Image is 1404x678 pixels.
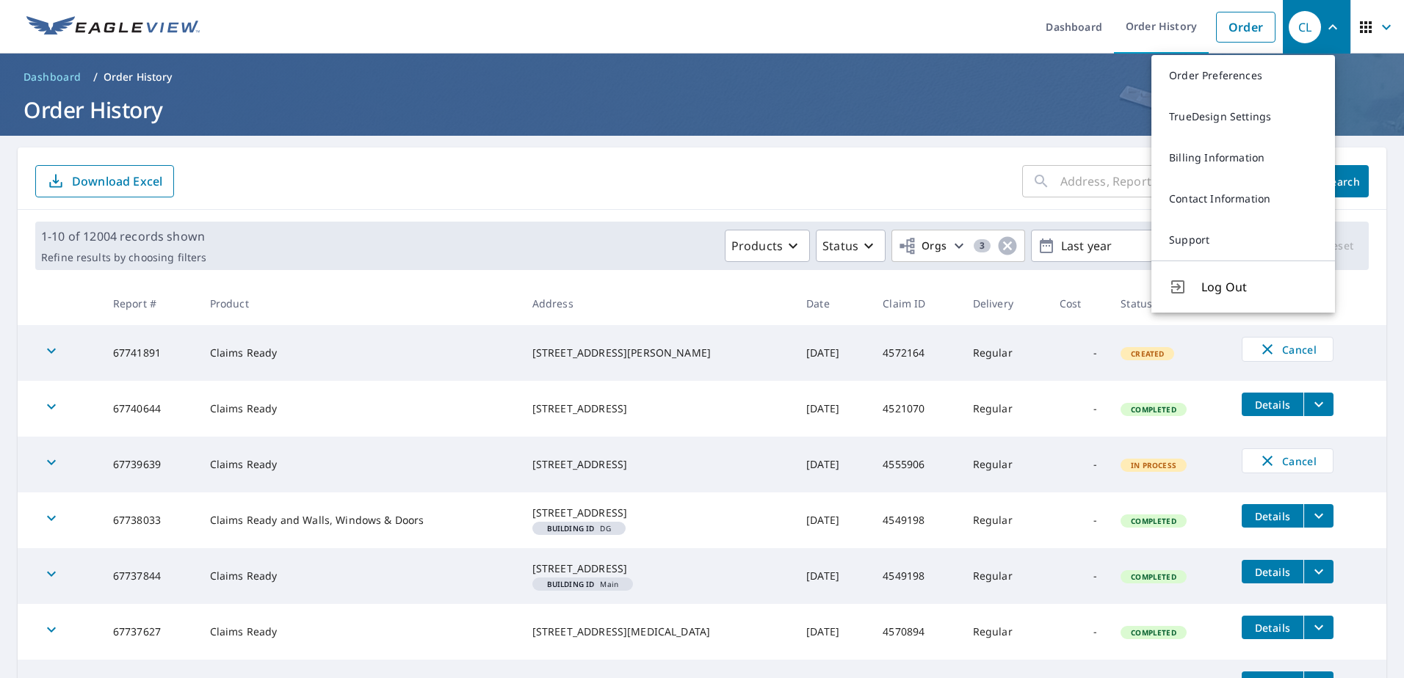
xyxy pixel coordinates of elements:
td: 67740644 [101,381,198,437]
td: - [1048,325,1110,381]
span: In Process [1122,460,1185,470]
p: Status [822,237,858,255]
td: Claims Ready and Walls, Windows & Doors [198,492,521,548]
button: Orgs3 [891,230,1025,262]
button: Cancel [1242,337,1334,362]
th: Date [795,282,871,325]
td: Claims Ready [198,604,521,660]
div: [STREET_ADDRESS] [532,457,783,472]
td: Regular [961,381,1048,437]
th: Delivery [961,282,1048,325]
td: [DATE] [795,492,871,548]
div: [STREET_ADDRESS] [532,401,783,416]
td: Claims Ready [198,548,521,604]
span: DG [538,525,620,532]
nav: breadcrumb [18,65,1386,89]
td: - [1048,604,1110,660]
button: detailsBtn-67737627 [1242,616,1303,639]
span: Orgs [898,237,947,255]
span: Search [1328,175,1357,189]
a: Dashboard [18,65,87,89]
td: Claims Ready [198,325,521,381]
a: Contact Information [1151,178,1335,219]
td: Regular [961,604,1048,660]
td: [DATE] [795,325,871,381]
span: Details [1251,398,1295,412]
span: Cancel [1257,340,1318,358]
td: 67741891 [101,325,198,381]
button: filesDropdownBtn-67737627 [1303,616,1334,639]
button: detailsBtn-67738033 [1242,504,1303,528]
td: - [1048,548,1110,604]
td: 67737844 [101,548,198,604]
td: [DATE] [795,381,871,437]
a: Order Preferences [1151,55,1335,96]
td: Regular [961,492,1048,548]
td: Regular [961,548,1048,604]
p: Order History [104,70,173,84]
td: 4549198 [871,548,960,604]
button: Download Excel [35,165,174,197]
td: 67739639 [101,437,198,492]
button: Last year [1031,230,1251,262]
span: Completed [1122,627,1184,638]
th: Address [521,282,795,325]
button: filesDropdownBtn-67737844 [1303,560,1334,583]
span: Completed [1122,572,1184,582]
p: Products [731,237,783,255]
button: Status [816,230,886,262]
button: filesDropdownBtn-67738033 [1303,504,1334,528]
p: Refine results by choosing filters [41,251,206,264]
td: 4555906 [871,437,960,492]
button: filesDropdownBtn-67740644 [1303,393,1334,416]
th: Product [198,282,521,325]
button: Products [725,230,810,262]
td: 67737627 [101,604,198,660]
a: TrueDesign Settings [1151,96,1335,137]
h1: Order History [18,95,1386,125]
button: detailsBtn-67740644 [1242,393,1303,416]
th: Status [1109,282,1230,325]
span: Log Out [1201,278,1317,296]
td: 4549198 [871,492,960,548]
span: Created [1122,349,1173,359]
span: Cancel [1257,452,1318,470]
td: [DATE] [795,604,871,660]
td: - [1048,492,1110,548]
div: [STREET_ADDRESS][MEDICAL_DATA] [532,624,783,639]
span: Details [1251,621,1295,635]
span: Main [538,580,627,588]
td: - [1048,437,1110,492]
td: - [1048,381,1110,437]
p: Download Excel [72,173,162,189]
img: EV Logo [26,16,200,38]
button: Cancel [1242,448,1334,473]
span: Dashboard [23,70,82,84]
button: Search [1316,165,1369,197]
span: Details [1251,565,1295,579]
input: Address, Report #, Claim ID, etc. [1060,161,1304,202]
td: 67738033 [101,492,198,548]
th: Cost [1048,282,1110,325]
a: Support [1151,219,1335,260]
a: Order [1216,12,1275,43]
td: Regular [961,437,1048,492]
em: Building ID [547,580,595,588]
a: Billing Information [1151,137,1335,178]
div: [STREET_ADDRESS][PERSON_NAME] [532,346,783,360]
td: [DATE] [795,548,871,604]
td: [DATE] [795,437,871,492]
span: Completed [1122,404,1184,415]
span: Details [1251,509,1295,523]
button: detailsBtn-67737844 [1242,560,1303,583]
li: / [93,68,98,86]
td: Regular [961,325,1048,381]
td: 4570894 [871,604,960,660]
th: Claim ID [871,282,960,325]
td: Claims Ready [198,381,521,437]
p: 1-10 of 12004 records shown [41,227,206,245]
p: Last year [1055,233,1227,259]
td: 4521070 [871,381,960,437]
div: [STREET_ADDRESS] [532,506,783,520]
th: Report # [101,282,198,325]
